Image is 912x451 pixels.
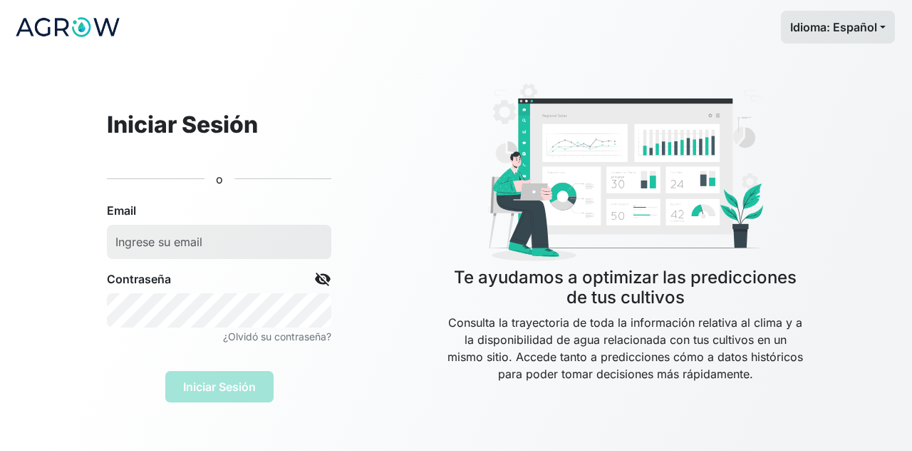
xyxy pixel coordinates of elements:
[107,111,331,138] h2: Iniciar Sesión
[445,268,805,309] h4: Te ayudamos a optimizar las predicciones de tus cultivos
[107,202,136,219] label: Email
[107,270,171,288] label: Contraseña
[781,11,895,44] button: Idioma: Español
[216,171,223,188] p: o
[445,314,805,417] p: Consulta la trayectoria de toda la información relativa al clima y a la disponibilidad de agua re...
[314,270,331,288] span: visibility_off
[223,330,331,343] small: ¿Olvidó su contraseña?
[107,225,331,259] input: Ingrese su email
[14,9,121,45] img: logo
